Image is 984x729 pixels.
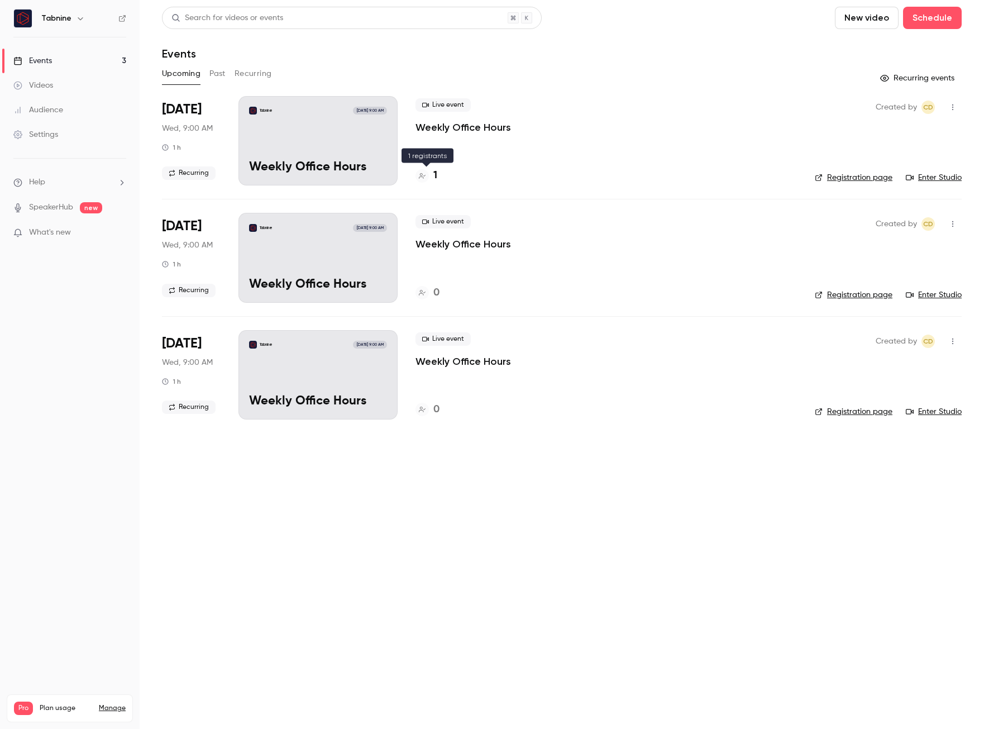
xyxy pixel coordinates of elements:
li: help-dropdown-opener [13,177,126,188]
span: new [80,202,102,213]
div: Oct 15 Wed, 9:00 AM (America/Denver) [162,96,221,185]
button: Recurring events [875,69,962,87]
p: Weekly Office Hours [249,394,387,409]
span: [DATE] 9:00 AM [353,224,386,232]
img: Weekly Office Hours [249,224,257,232]
span: Chris du Toit [921,335,935,348]
button: Upcoming [162,65,200,83]
button: Recurring [235,65,272,83]
a: Enter Studio [906,289,962,301]
a: Registration page [815,406,892,417]
p: Tabnine [260,108,273,113]
div: Oct 22 Wed, 9:00 AM (America/Denver) [162,213,221,302]
a: 0 [415,402,440,417]
span: Created by [876,101,917,114]
span: Plan usage [40,704,92,713]
img: Tabnine [14,9,32,27]
span: What's new [29,227,71,239]
span: [DATE] 9:00 AM [353,341,386,349]
a: Registration page [815,289,892,301]
a: Weekly Office Hours [415,121,511,134]
span: Created by [876,217,917,231]
span: Created by [876,335,917,348]
span: Chris du Toit [921,217,935,231]
span: Help [29,177,45,188]
span: Wed, 9:00 AM [162,357,213,368]
div: Audience [13,104,63,116]
span: Wed, 9:00 AM [162,240,213,251]
h4: 0 [433,285,440,301]
button: Past [209,65,226,83]
a: Enter Studio [906,172,962,183]
div: Oct 29 Wed, 9:00 AM (America/Denver) [162,330,221,420]
span: Wed, 9:00 AM [162,123,213,134]
span: Live event [415,215,471,228]
a: Weekly Office HoursTabnine[DATE] 9:00 AMWeekly Office Hours [238,213,398,302]
span: Pro [14,702,33,715]
span: Recurring [162,284,216,297]
p: Weekly Office Hours [249,160,387,175]
a: Weekly Office HoursTabnine[DATE] 9:00 AMWeekly Office Hours [238,96,398,185]
span: Live event [415,98,471,112]
span: Chris du Toit [921,101,935,114]
div: 1 h [162,260,181,269]
span: Cd [923,217,933,231]
a: SpeakerHub [29,202,73,213]
span: Recurring [162,166,216,180]
p: Tabnine [260,342,273,347]
p: Tabnine [260,225,273,231]
a: Weekly Office HoursTabnine[DATE] 9:00 AMWeekly Office Hours [238,330,398,420]
span: Cd [923,101,933,114]
img: Weekly Office Hours [249,107,257,115]
span: [DATE] 9:00 AM [353,107,386,115]
span: [DATE] [162,335,202,352]
a: Weekly Office Hours [415,237,511,251]
a: 0 [415,285,440,301]
span: Live event [415,332,471,346]
span: [DATE] [162,101,202,118]
button: New video [835,7,899,29]
a: 1 [415,168,437,183]
h4: 1 [433,168,437,183]
div: 1 h [162,377,181,386]
h4: 0 [433,402,440,417]
a: Enter Studio [906,406,962,417]
div: Events [13,55,52,66]
h1: Events [162,47,196,60]
a: Manage [99,704,126,713]
div: 1 h [162,143,181,152]
a: Registration page [815,172,892,183]
div: Videos [13,80,53,91]
span: Cd [923,335,933,348]
p: Weekly Office Hours [249,278,387,292]
span: [DATE] [162,217,202,235]
a: Weekly Office Hours [415,355,511,368]
div: Search for videos or events [171,12,283,24]
h6: Tabnine [41,13,71,24]
img: Weekly Office Hours [249,341,257,349]
div: Settings [13,129,58,140]
button: Schedule [903,7,962,29]
span: Recurring [162,401,216,414]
